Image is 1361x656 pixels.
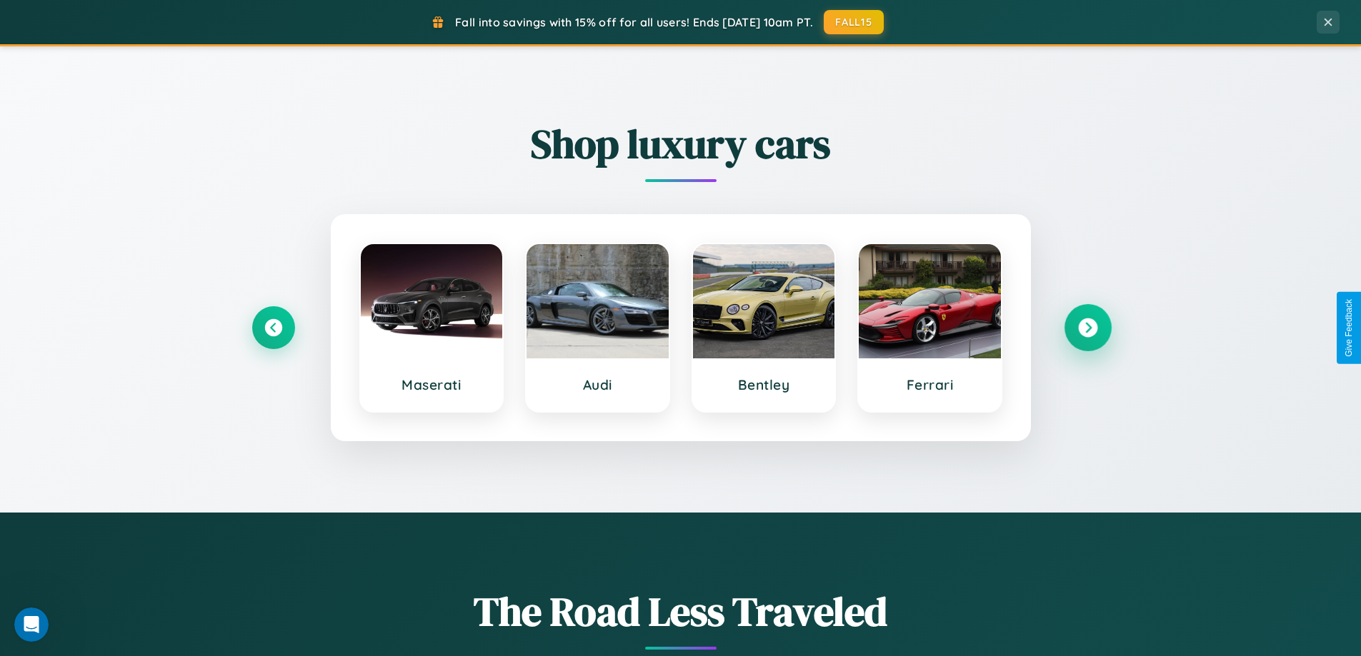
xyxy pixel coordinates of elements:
span: Fall into savings with 15% off for all users! Ends [DATE] 10am PT. [455,15,813,29]
h1: The Road Less Traveled [252,584,1110,639]
h2: Shop luxury cars [252,116,1110,171]
h3: Ferrari [873,376,987,393]
h3: Maserati [375,376,489,393]
h3: Audi [541,376,654,393]
div: Give Feedback [1344,299,1354,357]
iframe: Intercom live chat [14,607,49,642]
button: FALL15 [824,10,884,34]
h3: Bentley [707,376,821,393]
